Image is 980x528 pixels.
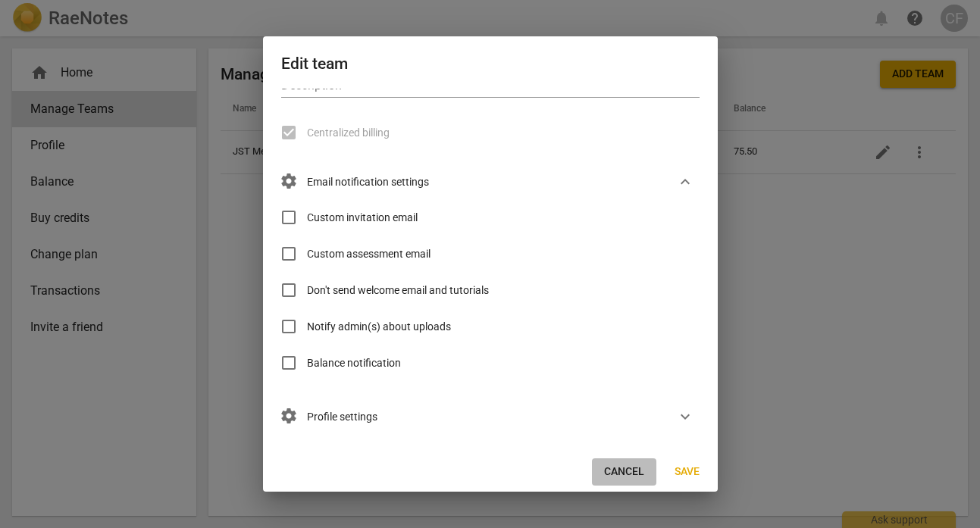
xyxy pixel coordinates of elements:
span: expand_more [676,173,694,191]
span: Profile settings [281,408,377,425]
span: Notify admin(s) about uploads [307,319,451,335]
span: expand_more [676,408,694,426]
span: Balance notification [307,355,401,371]
span: settings [280,172,298,190]
button: Cancel [592,458,656,486]
span: Don't send welcome email and tutorials [307,283,489,298]
span: Cancel [604,464,644,480]
span: Centralized billing [307,125,390,141]
span: Custom assessment email [307,246,431,262]
span: Save [675,464,700,480]
button: Show more [674,405,697,428]
span: settings [280,407,298,425]
h2: Edit team [281,55,700,73]
button: Show more [674,170,697,193]
button: Save [662,458,712,486]
span: Email notification settings [281,173,429,190]
span: Custom invitation email [307,210,418,226]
